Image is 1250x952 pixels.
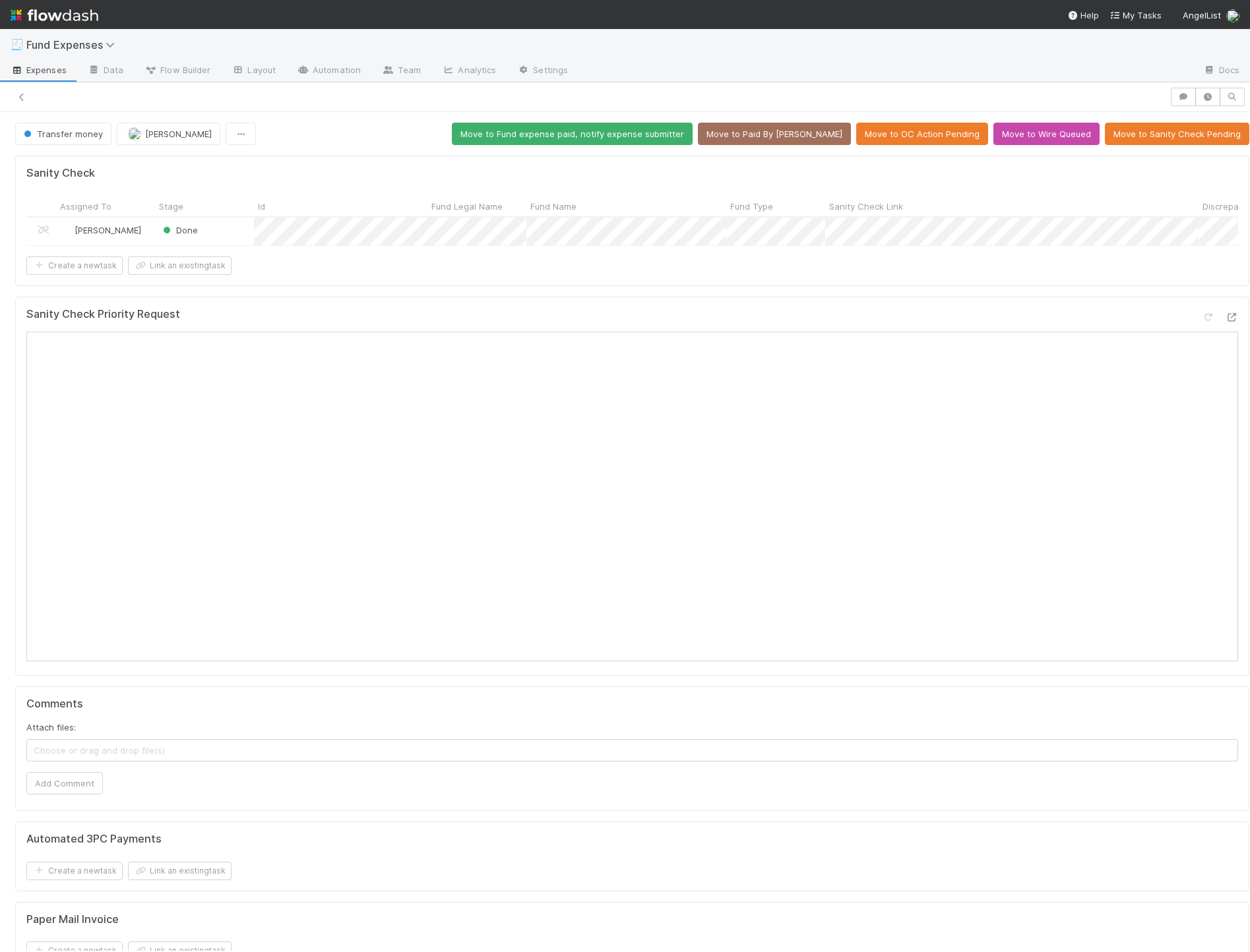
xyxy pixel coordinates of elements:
button: Link an existingtask [128,256,232,275]
div: Done [160,223,198,237]
img: logo-inverted-e16ddd16eac7371096b0.svg [11,4,98,26]
button: Move to Sanity Check Pending [1105,123,1249,145]
span: [PERSON_NAME] [145,129,212,139]
span: My Tasks [1109,10,1162,20]
span: [PERSON_NAME] [75,225,141,235]
span: Flow Builder [144,63,210,76]
span: Stage [159,200,183,213]
button: Move to Paid By [PERSON_NAME] [698,123,851,145]
button: Move to OC Action Pending [856,123,988,145]
h5: Automated 3PC Payments [26,833,162,846]
button: Move to Wire Queued [993,123,1100,145]
img: avatar_abca0ba5-4208-44dd-8897-90682736f166.png [128,127,141,140]
span: 🧾 [11,39,24,50]
a: Analytics [431,61,507,82]
span: Choose or drag and drop file(s) [27,740,1237,761]
button: Add Comment [26,772,103,794]
span: Sanity Check Link [829,200,903,213]
button: Create a newtask [26,256,123,275]
a: Layout [221,61,286,82]
div: [PERSON_NAME] [61,223,141,237]
span: Fund Type [730,200,773,213]
button: Move to Fund expense paid, notify expense submitter [452,123,693,145]
span: Assigned To [60,200,111,213]
h5: Sanity Check Priority Request [26,308,180,321]
span: Done [160,225,198,235]
a: My Tasks [1109,9,1162,22]
button: Transfer money [15,123,111,145]
h5: Comments [26,698,1238,711]
label: Attach files: [26,721,76,734]
a: Automation [286,61,371,82]
span: Fund Legal Name [431,200,503,213]
span: Expenses [11,63,67,76]
span: Fund Expenses [26,38,121,51]
button: Create a newtask [26,862,123,880]
a: Team [371,61,431,82]
img: avatar_d02a2cc9-4110-42ea-8259-e0e2573f4e82.png [62,225,73,235]
button: [PERSON_NAME] [117,123,220,145]
a: Docs [1193,61,1250,82]
img: avatar_93b89fca-d03a-423a-b274-3dd03f0a621f.png [1226,9,1239,22]
a: Settings [507,61,578,82]
span: Id [258,200,265,213]
h5: Paper Mail Invoice [26,913,119,926]
a: Data [77,61,134,82]
button: Link an existingtask [128,862,232,880]
h5: Sanity Check [26,167,95,180]
span: Transfer money [21,129,103,139]
span: AngelList [1183,10,1221,20]
div: Help [1067,9,1099,22]
a: Flow Builder [134,61,221,82]
span: Fund Name [530,200,577,213]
